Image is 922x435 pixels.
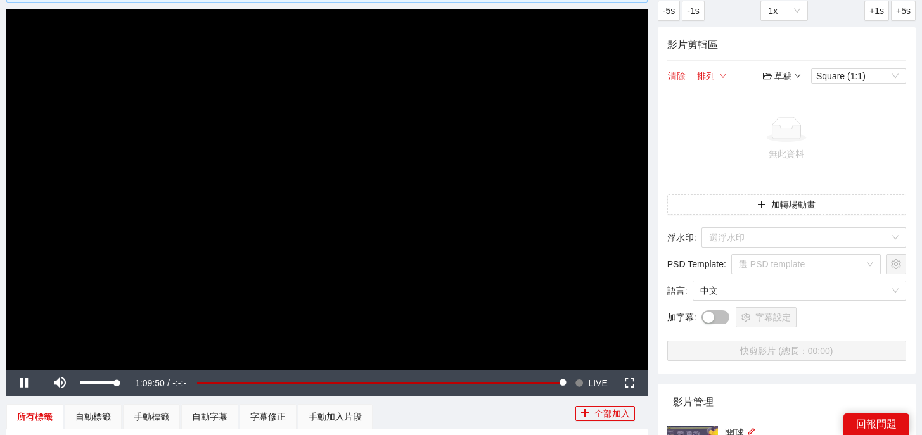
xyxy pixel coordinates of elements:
button: 排列down [696,68,727,84]
span: -:-:- [172,378,186,388]
button: Pause [6,370,42,396]
span: plus [580,408,589,419]
button: +1s [864,1,889,21]
span: down [720,73,726,80]
div: 手動標籤 [134,410,169,424]
button: -1s [682,1,704,21]
div: 草稿 [763,69,801,83]
span: plus [757,200,766,210]
button: plus加轉場動畫 [667,194,906,215]
span: 1:09:50 [135,378,165,388]
div: 回報問題 [843,413,909,435]
span: -1s [687,4,699,18]
div: 所有標籤 [17,410,53,424]
div: 手動加入片段 [309,410,362,424]
button: Fullscreen [612,370,648,396]
span: LIVE [588,370,607,396]
span: 加字幕 : [667,310,696,324]
button: plus全部加入 [575,406,635,421]
button: -5s [658,1,680,21]
span: +5s [896,4,911,18]
div: Volume Level [80,381,117,384]
span: / [167,378,170,388]
span: down [795,73,801,79]
button: setting字幕設定 [736,307,797,327]
div: Video Player [6,9,648,369]
button: 快剪影片 (總長：00:00) [667,341,906,361]
div: 影片管理 [673,384,900,420]
span: -5s [663,4,675,18]
button: +5s [891,1,916,21]
button: Seek to live, currently behind live [570,370,611,396]
button: setting [886,254,906,274]
span: 語言 : [667,284,688,298]
span: Square (1:1) [816,69,901,83]
div: 自動字幕 [192,410,227,424]
button: 清除 [667,68,686,84]
span: 中文 [700,281,899,300]
div: 無此資料 [672,147,901,161]
span: +1s [869,4,884,18]
span: folder-open [763,72,772,80]
h4: 影片剪輯區 [667,37,906,53]
div: 字幕修正 [250,410,286,424]
button: Mute [42,370,77,396]
span: 1x [768,1,800,20]
span: PSD Template : [667,257,726,271]
div: 自動標籤 [75,410,111,424]
div: Progress Bar [197,382,564,384]
span: 浮水印 : [667,230,696,244]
